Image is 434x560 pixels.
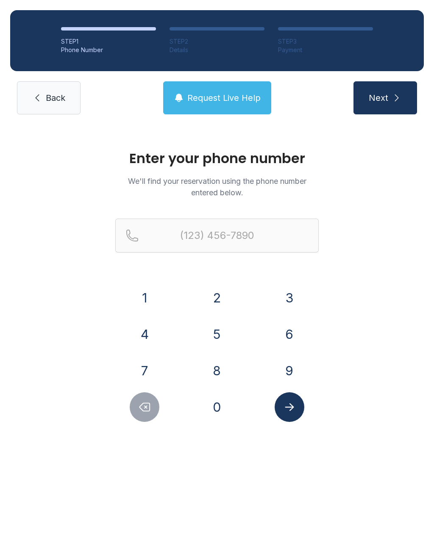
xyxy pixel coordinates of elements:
[130,319,159,349] button: 4
[278,37,373,46] div: STEP 3
[115,152,319,165] h1: Enter your phone number
[202,392,232,422] button: 0
[187,92,261,104] span: Request Live Help
[61,46,156,54] div: Phone Number
[202,356,232,385] button: 8
[170,37,264,46] div: STEP 2
[115,219,319,252] input: Reservation phone number
[61,37,156,46] div: STEP 1
[115,175,319,198] p: We'll find your reservation using the phone number entered below.
[278,46,373,54] div: Payment
[130,356,159,385] button: 7
[202,319,232,349] button: 5
[275,356,304,385] button: 9
[170,46,264,54] div: Details
[130,392,159,422] button: Delete number
[275,319,304,349] button: 6
[369,92,388,104] span: Next
[46,92,65,104] span: Back
[130,283,159,313] button: 1
[275,283,304,313] button: 3
[275,392,304,422] button: Submit lookup form
[202,283,232,313] button: 2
